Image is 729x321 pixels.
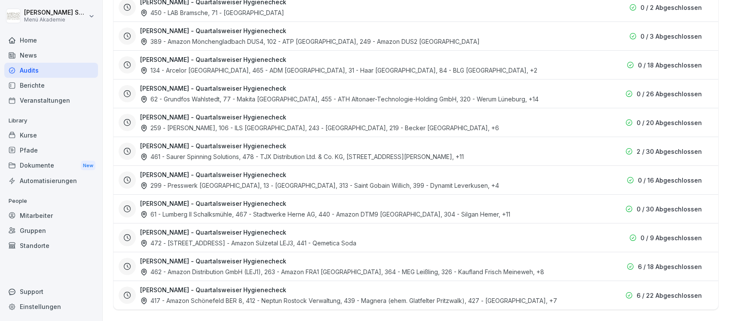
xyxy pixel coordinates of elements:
a: News [4,48,98,63]
a: Mitarbeiter [4,208,98,223]
div: 450 - LAB Bramsche, 71 - [GEOGRAPHIC_DATA] [140,8,284,17]
p: 0 / 26 Abgeschlossen [637,89,702,98]
div: 461 - Saurer Spinning Solutions, 478 - TJX Distribution Ltd. & Co. KG, [STREET_ADDRESS][PERSON_NA... [140,152,464,161]
h3: [PERSON_NAME] - Quartalsweiser Hygienecheck [140,141,286,150]
div: 299 - Presswerk [GEOGRAPHIC_DATA], 13 - [GEOGRAPHIC_DATA], 313 - Saint Gobain Willich, 399 - Dyna... [140,181,499,190]
p: Menü Akademie [24,17,87,23]
p: 6 / 22 Abgeschlossen [637,291,702,300]
h3: [PERSON_NAME] - Quartalsweiser Hygienecheck [140,113,286,122]
p: [PERSON_NAME] Schülzke [24,9,87,16]
div: New [81,161,95,171]
h3: [PERSON_NAME] - Quartalsweiser Hygienecheck [140,285,286,294]
h3: [PERSON_NAME] - Quartalsweiser Hygienecheck [140,26,286,35]
div: 259 - [PERSON_NAME], 106 - ILS [GEOGRAPHIC_DATA], 243 - [GEOGRAPHIC_DATA], 219 - Becker [GEOGRAPH... [140,123,499,132]
div: 417 - Amazon Schönefeld BER 8, 412 - Neptun Rostock Verwaltung, 439 - Magnera (ehem. Glatfelter P... [140,296,557,305]
a: Einstellungen [4,299,98,314]
p: People [4,194,98,208]
div: 462 - Amazon Distribution GmbH (LEJ1), 263 - Amazon FRA1 [GEOGRAPHIC_DATA], 364 - MEG Leißling, 3... [140,267,544,276]
a: Pfade [4,143,98,158]
p: 0 / 20 Abgeschlossen [637,118,702,127]
a: Standorte [4,238,98,253]
div: Support [4,284,98,299]
div: 472 - [STREET_ADDRESS] - Amazon Sülzetal LEJ3, 441 - Qemetica Soda [140,238,356,248]
a: Veranstaltungen [4,93,98,108]
h3: [PERSON_NAME] - Quartalsweiser Hygienecheck [140,257,286,266]
h3: [PERSON_NAME] - Quartalsweiser Hygienecheck [140,55,286,64]
p: 0 / 9 Abgeschlossen [640,233,702,242]
div: 389 - Amazon Mönchengladbach DUS4, 102 - ATP [GEOGRAPHIC_DATA], 249 - Amazon DUS2 [GEOGRAPHIC_DATA] [140,37,480,46]
a: Kurse [4,128,98,143]
a: DokumenteNew [4,158,98,174]
a: Gruppen [4,223,98,238]
h3: [PERSON_NAME] - Quartalsweiser Hygienecheck [140,84,286,93]
h3: [PERSON_NAME] - Quartalsweiser Hygienecheck [140,228,286,237]
p: 2 / 30 Abgeschlossen [637,147,702,156]
div: Dokumente [4,158,98,174]
div: 134 - Arcelor [GEOGRAPHIC_DATA], 465 - ADM [GEOGRAPHIC_DATA], 31 - Haar [GEOGRAPHIC_DATA], 84 - B... [140,66,537,75]
p: 0 / 2 Abgeschlossen [640,3,702,12]
p: 0 / 18 Abgeschlossen [638,61,702,70]
a: Audits [4,63,98,78]
div: 61 - Lumberg II Schalksmühle, 467 - Stadtwerke Herne AG, 440 - Amazon DTM9 [GEOGRAPHIC_DATA], 304... [140,210,510,219]
a: Automatisierungen [4,173,98,188]
p: 0 / 3 Abgeschlossen [640,32,702,41]
a: Berichte [4,78,98,93]
h3: [PERSON_NAME] - Quartalsweiser Hygienecheck [140,199,286,208]
p: Library [4,114,98,128]
p: 0 / 16 Abgeschlossen [638,176,702,185]
p: 0 / 30 Abgeschlossen [637,205,702,214]
h3: [PERSON_NAME] - Quartalsweiser Hygienecheck [140,170,286,179]
div: 62 - Grundfos Wahlstedt, 77 - Makita [GEOGRAPHIC_DATA], 455 - ATH Altonaer-Technologie-Holding Gm... [140,95,539,104]
p: 6 / 18 Abgeschlossen [638,262,702,271]
a: Home [4,33,98,48]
